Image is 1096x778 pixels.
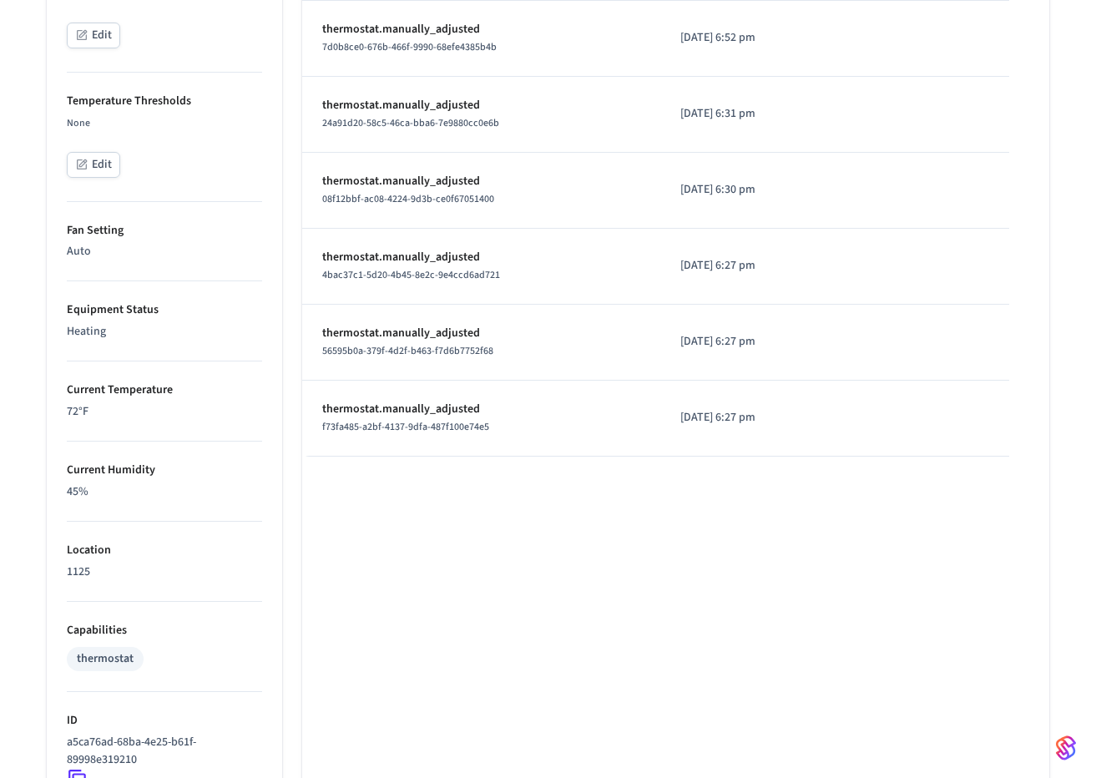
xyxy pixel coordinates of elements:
p: Current Humidity [67,462,262,479]
span: 08f12bbf-ac08-4224-9d3b-ce0f67051400 [322,192,494,206]
p: thermostat.manually_adjusted [322,97,640,114]
p: Equipment Status [67,301,262,319]
span: 4bac37c1-5d20-4b45-8e2c-9e4ccd6ad721 [322,268,500,282]
button: Edit [67,23,120,48]
p: Location [67,542,262,559]
p: thermostat.manually_adjusted [322,21,640,38]
p: thermostat.manually_adjusted [322,249,640,266]
p: Current Temperature [67,381,262,399]
span: None [67,116,90,130]
p: [DATE] 6:27 pm [680,257,830,275]
p: thermostat.manually_adjusted [322,325,640,342]
p: Fan Setting [67,222,262,240]
span: f73fa485-a2bf-4137-9dfa-487f100e74e5 [322,420,489,434]
span: 7d0b8ce0-676b-466f-9990-68efe4385b4b [322,40,497,54]
button: Edit [67,152,120,178]
p: Auto [67,243,262,260]
p: [DATE] 6:27 pm [680,409,830,427]
p: [DATE] 6:52 pm [680,29,830,47]
p: ID [67,712,262,730]
div: thermostat [77,650,134,668]
span: 24a91d20-58c5-46ca-bba6-7e9880cc0e6b [322,116,499,130]
p: Capabilities [67,622,262,639]
p: 45% [67,483,262,501]
p: [DATE] 6:30 pm [680,181,830,199]
img: SeamLogoGradient.69752ec5.svg [1056,735,1076,761]
p: [DATE] 6:31 pm [680,105,830,123]
p: thermostat.manually_adjusted [322,401,640,418]
p: Temperature Thresholds [67,93,262,110]
p: [DATE] 6:27 pm [680,333,830,351]
p: 72 °F [67,403,262,421]
p: thermostat.manually_adjusted [322,173,640,190]
p: 1125 [67,563,262,581]
p: a5ca76ad-68ba-4e25-b61f-89998e319210 [67,734,255,769]
span: 56595b0a-379f-4d2f-b463-f7d6b7752f68 [322,344,493,358]
p: Heating [67,323,262,341]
